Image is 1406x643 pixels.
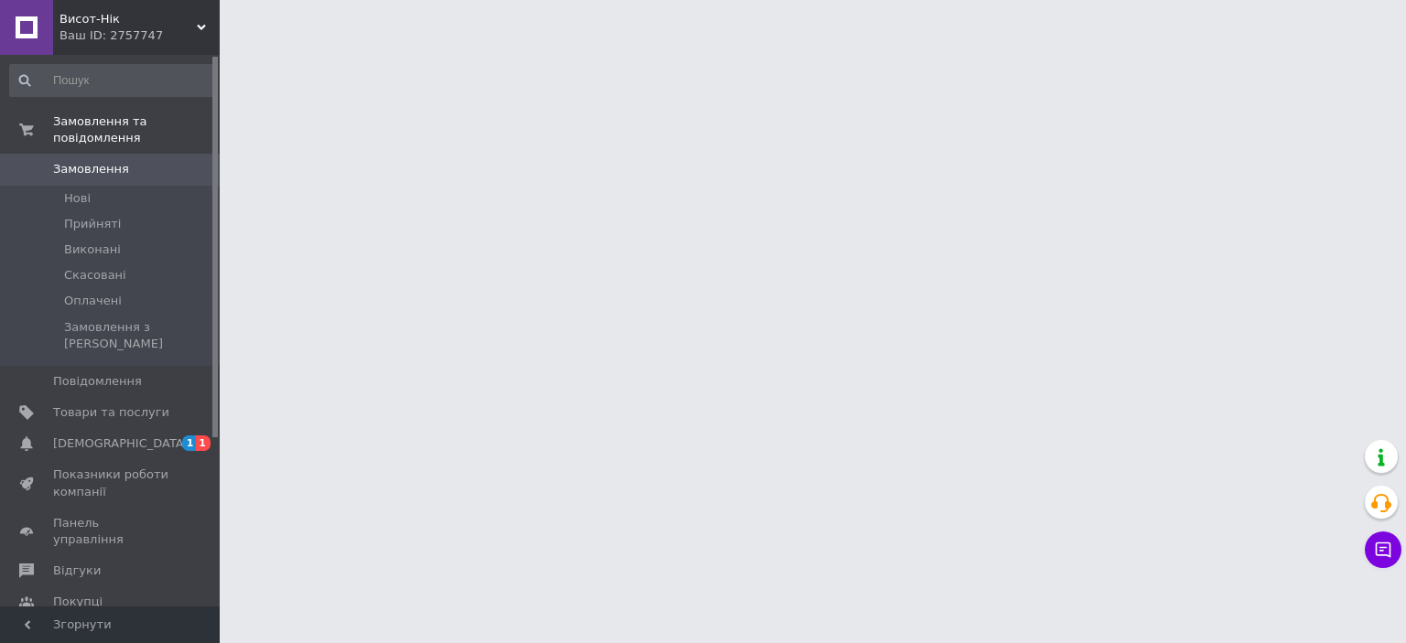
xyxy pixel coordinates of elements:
[64,216,121,232] span: Прийняті
[182,435,197,451] span: 1
[64,319,214,352] span: Замовлення з [PERSON_NAME]
[53,161,129,177] span: Замовлення
[53,515,169,548] span: Панель управління
[196,435,211,451] span: 1
[53,563,101,579] span: Відгуки
[64,293,122,309] span: Оплачені
[64,267,126,284] span: Скасовані
[64,190,91,207] span: Нові
[53,435,189,452] span: [DEMOGRAPHIC_DATA]
[53,594,103,610] span: Покупці
[59,11,197,27] span: Висот-Нік
[59,27,220,44] div: Ваш ID: 2757747
[9,64,216,97] input: Пошук
[64,241,121,258] span: Виконані
[53,373,142,390] span: Повідомлення
[53,466,169,499] span: Показники роботи компанії
[1365,531,1401,568] button: Чат з покупцем
[53,113,220,146] span: Замовлення та повідомлення
[53,404,169,421] span: Товари та послуги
